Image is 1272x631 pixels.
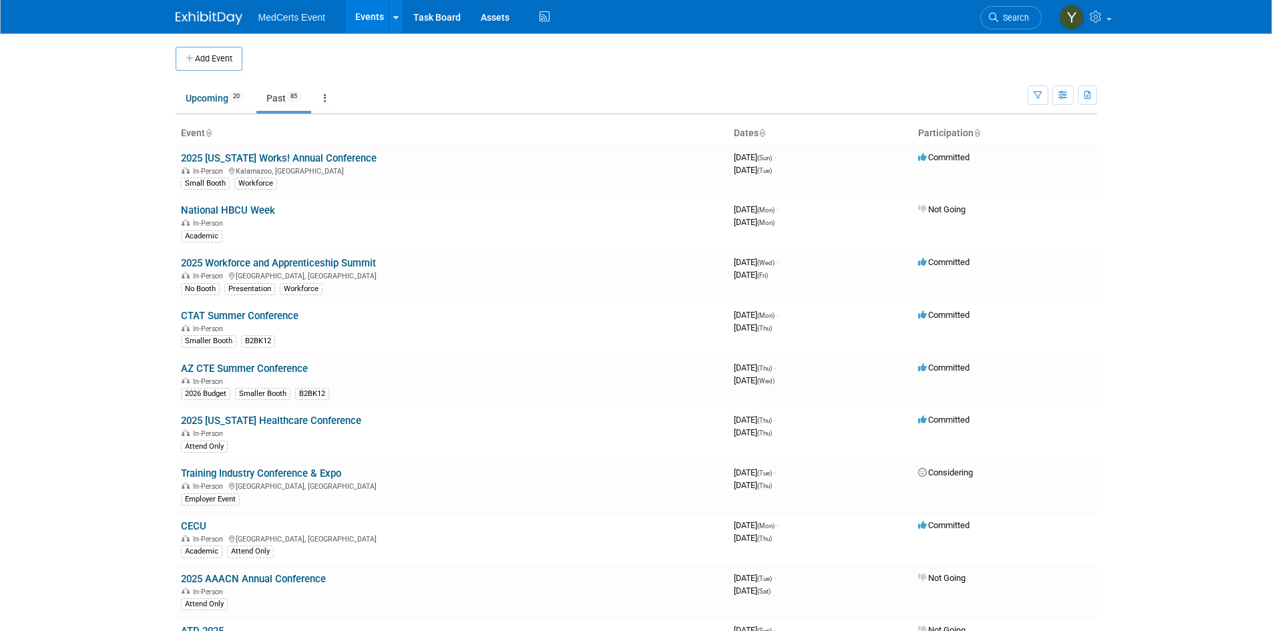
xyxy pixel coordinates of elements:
[734,533,772,543] span: [DATE]
[181,493,240,505] div: Employer Event
[224,283,275,295] div: Presentation
[182,219,190,226] img: In-Person Event
[181,415,361,427] a: 2025 [US_STATE] Healthcare Conference
[918,415,970,425] span: Committed
[181,178,230,190] div: Small Booth
[256,85,311,111] a: Past85
[734,415,776,425] span: [DATE]
[181,152,377,164] a: 2025 [US_STATE] Works! Annual Conference
[181,388,230,400] div: 2026 Budget
[1059,5,1084,30] img: Yenexis Quintana
[181,533,723,544] div: [GEOGRAPHIC_DATA], [GEOGRAPHIC_DATA]
[757,272,768,279] span: (Fri)
[759,128,765,138] a: Sort by Start Date
[258,12,325,23] span: MedCerts Event
[734,270,768,280] span: [DATE]
[182,325,190,331] img: In-Person Event
[777,204,779,214] span: -
[757,417,772,424] span: (Thu)
[286,91,301,101] span: 85
[181,546,222,558] div: Academic
[774,415,776,425] span: -
[227,546,274,558] div: Attend Only
[913,122,1097,145] th: Participation
[176,85,254,111] a: Upcoming20
[974,128,980,138] a: Sort by Participation Type
[181,598,228,610] div: Attend Only
[757,429,772,437] span: (Thu)
[734,310,779,320] span: [DATE]
[176,11,242,25] img: ExhibitDay
[734,363,776,373] span: [DATE]
[193,377,227,386] span: In-Person
[918,520,970,530] span: Committed
[205,128,212,138] a: Sort by Event Name
[182,535,190,542] img: In-Person Event
[181,573,326,585] a: 2025 AAACN Annual Conference
[757,482,772,489] span: (Thu)
[918,573,966,583] span: Not Going
[181,310,298,322] a: CTAT Summer Conference
[181,230,222,242] div: Academic
[182,272,190,278] img: In-Person Event
[193,325,227,333] span: In-Person
[757,325,772,332] span: (Thu)
[757,535,772,542] span: (Thu)
[182,167,190,174] img: In-Person Event
[182,377,190,384] img: In-Person Event
[918,152,970,162] span: Committed
[181,441,228,453] div: Attend Only
[734,480,772,490] span: [DATE]
[229,91,244,101] span: 20
[181,257,376,269] a: 2025 Workforce and Apprenticeship Summit
[777,310,779,320] span: -
[734,375,775,385] span: [DATE]
[757,219,775,226] span: (Mon)
[193,429,227,438] span: In-Person
[734,427,772,437] span: [DATE]
[757,259,775,266] span: (Wed)
[774,467,776,477] span: -
[193,167,227,176] span: In-Person
[734,217,775,227] span: [DATE]
[193,272,227,280] span: In-Person
[181,165,723,176] div: Kalamazoo, [GEOGRAPHIC_DATA]
[181,480,723,491] div: [GEOGRAPHIC_DATA], [GEOGRAPHIC_DATA]
[728,122,913,145] th: Dates
[757,154,772,162] span: (Sun)
[757,377,775,385] span: (Wed)
[181,520,206,532] a: CECU
[234,178,277,190] div: Workforce
[757,167,772,174] span: (Tue)
[918,310,970,320] span: Committed
[734,165,772,175] span: [DATE]
[734,152,776,162] span: [DATE]
[181,363,308,375] a: AZ CTE Summer Conference
[757,522,775,530] span: (Mon)
[734,520,779,530] span: [DATE]
[182,482,190,489] img: In-Person Event
[757,588,771,595] span: (Sat)
[998,13,1029,23] span: Search
[777,257,779,267] span: -
[193,219,227,228] span: In-Person
[241,335,275,347] div: B2BK12
[757,206,775,214] span: (Mon)
[182,588,190,594] img: In-Person Event
[774,573,776,583] span: -
[193,535,227,544] span: In-Person
[777,520,779,530] span: -
[757,469,772,477] span: (Tue)
[734,257,779,267] span: [DATE]
[193,588,227,596] span: In-Person
[181,204,275,216] a: National HBCU Week
[757,365,772,372] span: (Thu)
[176,122,728,145] th: Event
[734,586,771,596] span: [DATE]
[918,363,970,373] span: Committed
[181,283,220,295] div: No Booth
[774,152,776,162] span: -
[181,270,723,280] div: [GEOGRAPHIC_DATA], [GEOGRAPHIC_DATA]
[918,204,966,214] span: Not Going
[182,429,190,436] img: In-Person Event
